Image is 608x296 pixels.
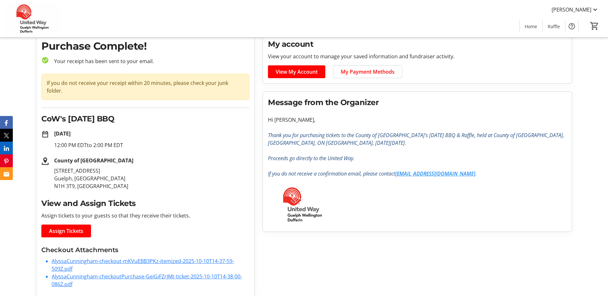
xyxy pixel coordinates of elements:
a: AlyssaCunningham-checkout-mKVuEBB3PKz-itemized-2025-10-10T14-37-59-509Z.pdf [52,258,234,272]
button: Help [565,20,578,33]
p: View your account to manage your saved information and fundraiser activity. [268,53,567,60]
a: My Payment Methods [333,65,402,78]
em: Proceeds go directly to the United Way. [268,155,354,162]
h2: Message from the Organizer [268,97,567,108]
p: 12:00 PM EDT to 2:00 PM EDT [54,141,249,149]
strong: [DATE] [54,130,71,137]
span: My Payment Methods [341,68,395,76]
p: [STREET_ADDRESS] Guelph, [GEOGRAPHIC_DATA] N1H 3T9, [GEOGRAPHIC_DATA] [54,167,249,190]
button: Cart [589,20,600,32]
span: View My Account [276,68,318,76]
p: Hi [PERSON_NAME], [268,116,567,124]
em: Thank you for purchasing tickets to the County of [GEOGRAPHIC_DATA]'s [DATE] BBQ & Raffle, held a... [268,132,564,146]
a: Assign Tickets [41,225,91,237]
span: Raffle [548,23,560,30]
span: Assign Tickets [49,227,83,235]
img: United Way Guelph Wellington Dufferin logo [268,185,337,224]
p: Assign tickets to your guests so that they receive their tickets. [41,212,249,219]
h3: Checkout Attachments [41,245,249,255]
h2: View and Assign Tickets [41,198,249,209]
h2: CoW's [DATE] BBQ [41,113,249,125]
h1: Purchase Complete! [41,38,249,54]
mat-icon: date_range [41,130,49,138]
mat-icon: check_circle [41,56,49,64]
a: Home [520,21,542,32]
button: [PERSON_NAME] [546,4,604,15]
strong: County of [GEOGRAPHIC_DATA] [54,157,133,164]
a: [EMAIL_ADDRESS][DOMAIN_NAME] [395,170,475,177]
div: If you do not receive your receipt within 20 minutes, please check your junk folder. [41,74,249,100]
a: AlyssaCunningham-checkoutPurchase-GeiGiFZrJMt-ticket-2025-10-10T14-38-00-086Z.pdf [52,273,242,288]
h2: My account [268,38,567,50]
p: Your receipt has been sent to your email. [49,57,249,65]
span: Home [525,23,537,30]
a: View My Account [268,65,325,78]
span: [PERSON_NAME] [552,6,591,13]
a: Raffle [543,21,565,32]
img: United Way Guelph Wellington Dufferin's Logo [4,3,61,35]
em: If you do not receive a confirmation email, please contact . [268,170,477,177]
